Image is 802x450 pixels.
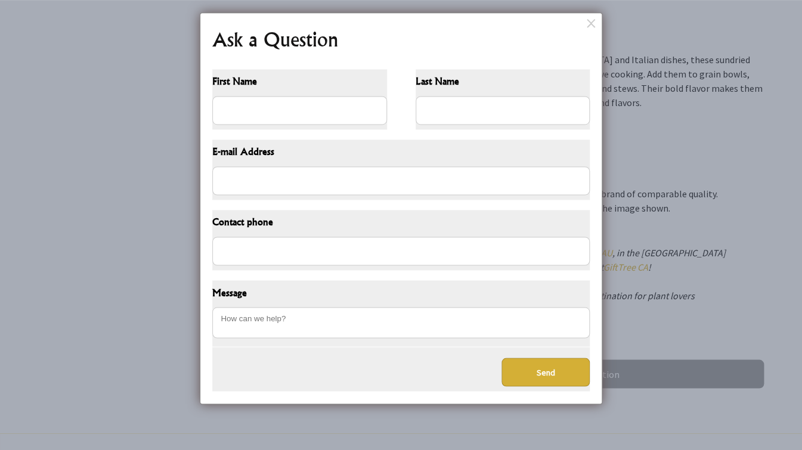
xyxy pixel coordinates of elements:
[212,74,387,91] span: First Name
[501,358,590,386] button: Send
[212,96,387,125] input: First Name
[212,215,590,232] span: Contact phone
[416,96,590,125] input: Last Name
[212,307,590,338] textarea: Message
[212,25,590,54] h2: Ask a Question
[212,166,590,195] input: E-mail Address
[212,237,590,265] input: Contact phone
[212,144,590,162] span: E-mail Address
[212,285,590,302] span: Message
[416,74,590,91] span: Last Name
